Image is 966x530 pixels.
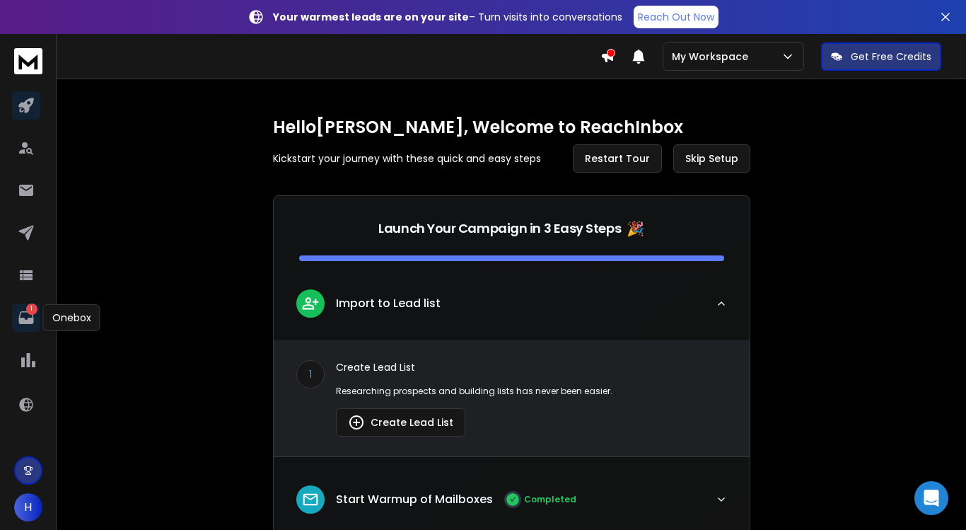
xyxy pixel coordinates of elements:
[336,408,465,437] button: Create Lead List
[14,493,42,522] button: H
[274,340,750,456] div: leadImport to Lead list
[43,304,100,331] div: Onebox
[301,294,320,312] img: lead
[301,490,320,509] img: lead
[378,219,621,238] p: Launch Your Campaign in 3 Easy Steps
[336,295,441,312] p: Import to Lead list
[673,144,750,173] button: Skip Setup
[348,414,365,431] img: lead
[26,304,37,315] p: 1
[573,144,662,173] button: Restart Tour
[685,151,738,166] span: Skip Setup
[672,50,754,64] p: My Workspace
[274,278,750,340] button: leadImport to Lead list
[914,481,948,515] div: Open Intercom Messenger
[273,116,750,139] h1: Hello [PERSON_NAME] , Welcome to ReachInbox
[336,386,727,397] p: Researching prospects and building lists has never been easier.
[12,304,40,332] a: 1
[821,42,941,71] button: Get Free Credits
[851,50,931,64] p: Get Free Credits
[273,10,622,24] p: – Turn visits into conversations
[336,491,493,508] p: Start Warmup of Mailboxes
[296,360,325,388] div: 1
[14,48,42,74] img: logo
[524,494,576,505] p: Completed
[336,360,727,374] p: Create Lead List
[627,219,644,238] span: 🎉
[273,10,469,24] strong: Your warmest leads are on your site
[638,10,714,24] p: Reach Out Now
[273,151,541,166] p: Kickstart your journey with these quick and easy steps
[634,6,718,28] a: Reach Out Now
